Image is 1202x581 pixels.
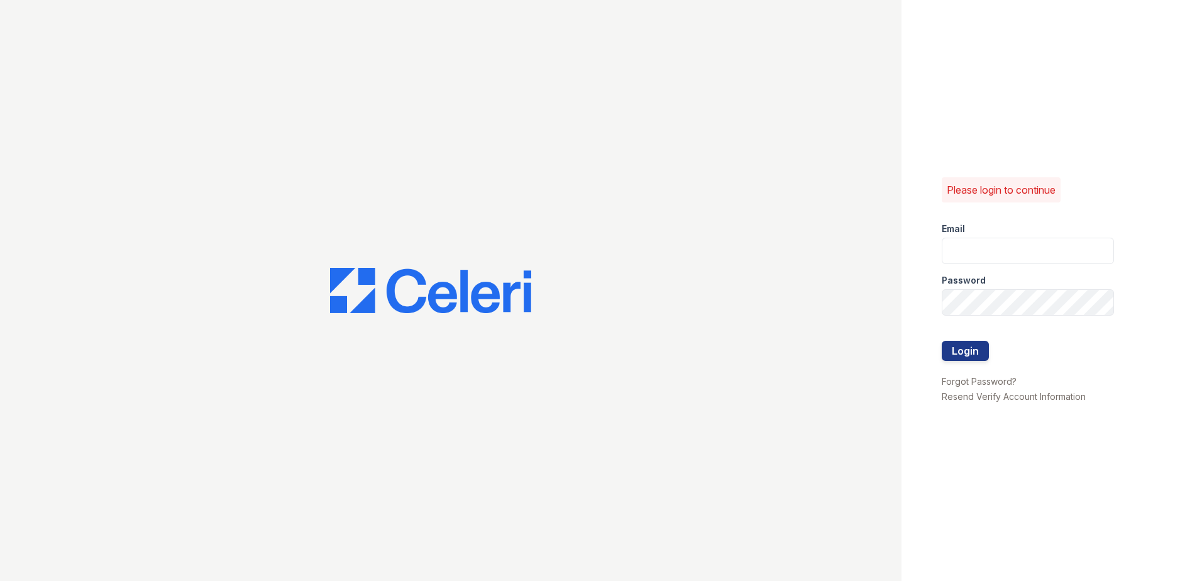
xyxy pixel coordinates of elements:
p: Please login to continue [947,182,1056,197]
a: Resend Verify Account Information [942,391,1086,402]
img: CE_Logo_Blue-a8612792a0a2168367f1c8372b55b34899dd931a85d93a1a3d3e32e68fde9ad4.png [330,268,531,313]
button: Login [942,341,989,361]
label: Password [942,274,986,287]
a: Forgot Password? [942,376,1017,387]
label: Email [942,223,965,235]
